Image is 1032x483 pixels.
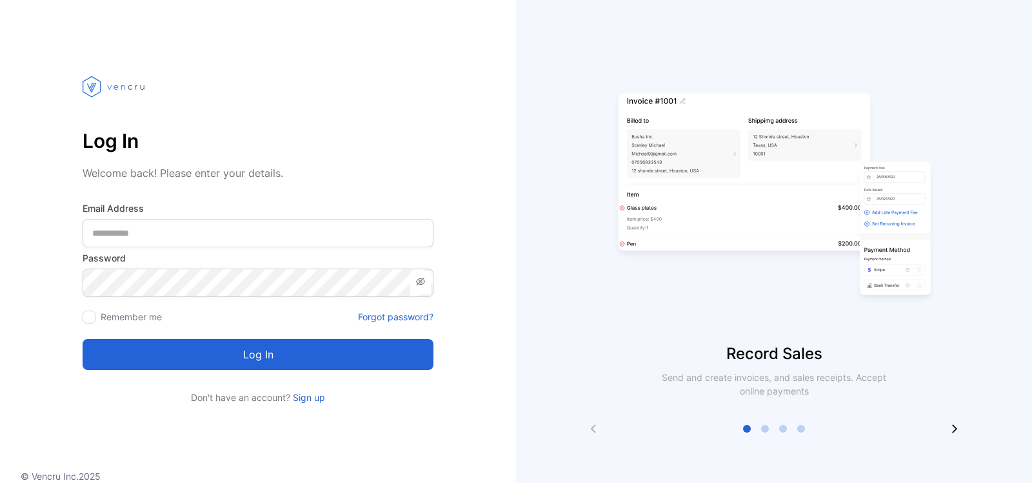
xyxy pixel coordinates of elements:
p: Welcome back! Please enter your details. [83,165,433,181]
button: Log in [83,339,433,370]
p: Don't have an account? [83,391,433,404]
img: vencru logo [83,52,147,121]
img: slider image [613,52,935,342]
label: Email Address [83,201,433,215]
a: Sign up [290,392,325,403]
label: Remember me [101,311,162,322]
label: Password [83,251,433,265]
a: Forgot password? [358,310,433,324]
p: Record Sales [516,342,1032,365]
p: Log In [83,125,433,156]
p: Send and create invoices, and sales receipts. Accept online payments [650,371,898,398]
